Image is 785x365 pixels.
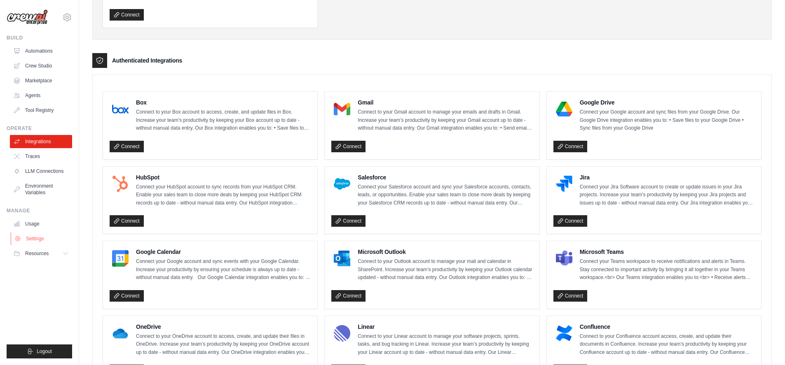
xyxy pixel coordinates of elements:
[112,176,129,192] img: HubSpot Logo
[358,173,532,181] h4: Salesforce
[358,108,532,133] p: Connect to your Gmail account to manage your emails and drafts in Gmail. Increase your team’s pro...
[331,215,366,227] a: Connect
[110,290,144,302] a: Connect
[553,290,588,302] a: Connect
[7,344,72,358] button: Logout
[110,9,144,21] a: Connect
[10,59,72,72] a: Crew Studio
[580,248,755,256] h4: Microsoft Teams
[556,250,572,267] img: Microsoft Teams Logo
[556,101,572,117] img: Google Drive Logo
[136,173,311,181] h4: HubSpot
[7,207,72,214] div: Manage
[10,217,72,230] a: Usage
[580,98,755,107] h4: Google Drive
[7,125,72,132] div: Operate
[358,323,532,331] h4: Linear
[110,141,144,152] a: Connect
[358,248,532,256] h4: Microsoft Outlook
[112,101,129,117] img: Box Logo
[136,332,311,357] p: Connect to your OneDrive account to access, create, and update their files in OneDrive. Increase ...
[136,248,311,256] h4: Google Calendar
[580,173,755,181] h4: Jira
[136,323,311,331] h4: OneDrive
[10,135,72,148] a: Integrations
[580,323,755,331] h4: Confluence
[358,258,532,282] p: Connect to your Outlook account to manage your mail and calendar in SharePoint. Increase your tea...
[553,141,588,152] a: Connect
[112,325,129,342] img: OneDrive Logo
[580,258,755,282] p: Connect your Teams workspace to receive notifications and alerts in Teams. Stay connected to impo...
[334,325,350,342] img: Linear Logo
[334,250,350,267] img: Microsoft Outlook Logo
[358,98,532,107] h4: Gmail
[334,176,350,192] img: Salesforce Logo
[10,150,72,163] a: Traces
[110,215,144,227] a: Connect
[10,74,72,87] a: Marketplace
[10,89,72,102] a: Agents
[25,250,49,257] span: Resources
[112,56,182,65] h3: Authenticated Integrations
[334,101,350,117] img: Gmail Logo
[7,35,72,41] div: Build
[10,179,72,199] a: Environment Variables
[136,258,311,282] p: Connect your Google account and sync events with your Google Calendar. Increase your productivity...
[553,215,588,227] a: Connect
[556,176,572,192] img: Jira Logo
[37,348,52,355] span: Logout
[10,247,72,260] button: Resources
[7,9,48,25] img: Logo
[580,108,755,133] p: Connect your Google account and sync files from your Google Drive. Our Google Drive integration e...
[331,290,366,302] a: Connect
[136,108,311,133] p: Connect to your Box account to access, create, and update files in Box. Increase your team’s prod...
[358,183,532,207] p: Connect your Salesforce account and sync your Salesforce accounts, contacts, leads, or opportunit...
[331,141,366,152] a: Connect
[358,332,532,357] p: Connect to your Linear account to manage your software projects, sprints, tasks, and bug tracking...
[136,98,311,107] h4: Box
[580,332,755,357] p: Connect to your Confluence account access, create, and update their documents in Confluence. Incr...
[136,183,311,207] p: Connect your HubSpot account to sync records from your HubSpot CRM. Enable your sales team to clo...
[556,325,572,342] img: Confluence Logo
[11,232,73,245] a: Settings
[580,183,755,207] p: Connect your Jira Software account to create or update issues in your Jira projects. Increase you...
[10,104,72,117] a: Tool Registry
[112,250,129,267] img: Google Calendar Logo
[10,44,72,58] a: Automations
[10,165,72,178] a: LLM Connections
